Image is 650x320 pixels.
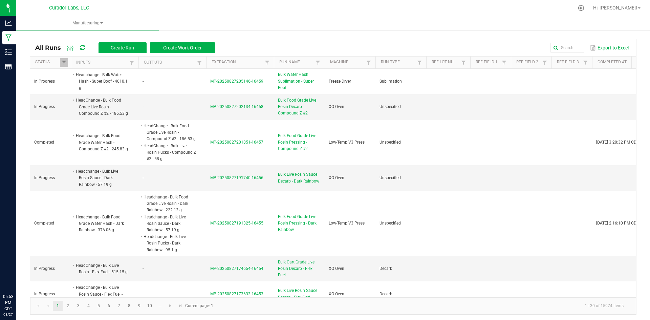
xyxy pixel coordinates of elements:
span: Create Work Order [163,45,202,50]
span: [DATE] 3:20:32 PM CDT [596,140,639,145]
a: Page 7 [114,301,124,311]
li: Headchange - Bulk Water Hash - Super Boof - 4010.1 g [75,71,128,91]
span: Go to the next page [168,303,173,308]
span: Bulk Water Hash Sublimation - Super Boof [278,71,321,91]
span: Decarb [380,266,392,271]
a: Run TypeSortable [381,60,415,65]
input: Search [550,43,584,53]
a: Go to the next page [166,301,175,311]
span: In Progress [34,175,55,180]
span: Create Run [111,45,134,50]
a: StatusSortable [35,60,60,65]
span: In Progress [34,79,55,84]
span: XO Oven [329,266,344,271]
span: Completed [34,221,54,226]
a: Filter [581,58,589,67]
a: Filter [415,58,424,67]
span: XO Oven [329,292,344,296]
span: Bulk Food Grade Live Rosin Pressing - Compound Z #2 [278,133,321,152]
a: Ref Lot NumberSortable [432,60,459,65]
a: Page 3 [73,301,83,311]
li: Headchange - Bulk Live Rosin Sauce - Dark Rainbow - 57.19 g [75,168,128,188]
a: Filter [541,58,549,67]
p: 08/27 [3,312,13,317]
a: Filter [60,58,68,67]
span: Freeze Dryer [329,79,351,84]
a: Filter [195,59,203,67]
li: Headchange - Bulk Food Grade Water Hash - Compound Z #2 - 245.83 g [75,132,128,152]
a: Go to the last page [175,301,185,311]
span: In Progress [34,266,55,271]
span: In Progress [34,104,55,109]
kendo-pager: Current page: 1 [30,297,636,315]
kendo-pager-info: 1 - 30 of 15974 items [217,300,629,312]
button: Create Work Order [150,42,215,53]
inline-svg: Manufacturing [5,34,12,41]
span: Bulk Food Grade Live Rosin Pressing - Dark Rainbow [278,214,321,233]
button: Create Run [99,42,147,53]
div: Manage settings [577,5,585,11]
inline-svg: Analytics [5,20,12,26]
span: MP-20250827201851-16457 [210,140,263,145]
span: MP-20250827205146-16459 [210,79,263,84]
span: Bulk Cart Grade Live Rosin Decarb - Flex Fuel [278,259,321,279]
inline-svg: Inventory [5,49,12,56]
inline-svg: Reports [5,63,12,70]
li: HeadChange - Bulk Food Grade Live Rosin - Compound Z #2 - 186.53 g [75,97,128,117]
a: Page 8 [124,301,134,311]
a: Page 2 [63,301,73,311]
a: Page 1 [53,301,63,311]
p: 05:53 PM CDT [3,294,13,312]
span: In Progress [34,292,55,296]
td: - [138,165,206,191]
li: Headchange - Bulk Food Grade Live Rosin - Dark Rainbow - 222.12 g [143,194,196,214]
span: Sublimation [380,79,402,84]
a: Ref Field 3Sortable [557,60,581,65]
li: Headchange - Bulk Live Rosin Pucks - Dark Rainbow - 95.1 g [143,233,196,253]
iframe: Resource center [7,266,27,286]
span: MP-20250827202134-16458 [210,104,263,109]
td: - [138,94,206,120]
a: Page 4 [84,301,93,311]
span: MP-20250827191325-16455 [210,221,263,226]
li: HeadChange - Bulk Live Rosin Sauce - Flex Fuel - 43.44 g [75,284,128,304]
a: Filter [128,59,136,67]
span: Low-Temp V3 Press [329,221,365,226]
span: Low-Temp V3 Press [329,140,365,145]
span: Completed [34,140,54,145]
a: MachineSortable [330,60,364,65]
td: - [138,281,206,307]
a: Filter [263,58,271,67]
span: Curador Labs, LLC [49,5,89,11]
a: Ref Field 1Sortable [476,60,500,65]
span: MP-20250827173633-16453 [210,292,263,296]
li: Headchange - Bulk Live Rosin Sauce - Dark Rainbow - 57.19 g [143,214,196,234]
td: - [138,256,206,282]
button: Export to Excel [588,42,630,54]
a: Filter [459,58,468,67]
a: Page 6 [104,301,114,311]
span: Unspecified [380,175,401,180]
span: Unspecified [380,104,401,109]
a: Run NameSortable [279,60,313,65]
span: Hi, [PERSON_NAME]! [593,5,637,10]
span: [DATE] 2:16:10 PM CDT [596,221,639,226]
span: XO Oven [329,104,344,109]
span: Bulk Live Rosin Sauce Decarb - Flex Fuel [278,287,321,300]
a: Ref Field 2Sortable [516,60,540,65]
span: XO Oven [329,175,344,180]
span: Bulk Food Grade Live Rosin Decarb - Compound Z #2 [278,97,321,117]
li: Headchange - Bulk Food Grade Water Hash - Dark Rainbow - 376.06 g [75,214,128,234]
span: Unspecified [380,221,401,226]
span: Decarb [380,292,392,296]
a: ExtractionSortable [212,60,263,65]
li: HeadChange - Bulk Live Rosin - Flex Fuel - 515.15 g [75,262,128,275]
a: Page 10 [145,301,155,311]
span: MP-20250827174654-16454 [210,266,263,271]
span: Manufacturing [16,20,159,26]
a: Page 9 [134,301,144,311]
th: Inputs [71,57,138,69]
a: Manufacturing [16,16,159,30]
a: Filter [365,58,373,67]
a: Page 11 [155,301,165,311]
